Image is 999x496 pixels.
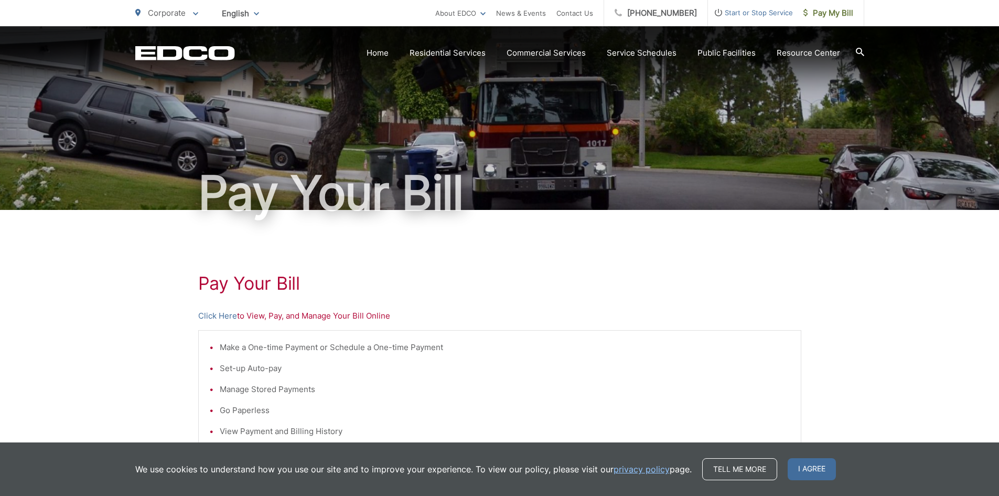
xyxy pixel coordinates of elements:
[220,362,790,375] li: Set-up Auto-pay
[777,47,840,59] a: Resource Center
[135,167,864,219] h1: Pay Your Bill
[614,463,670,476] a: privacy policy
[410,47,486,59] a: Residential Services
[556,7,593,19] a: Contact Us
[214,4,267,23] span: English
[198,310,801,322] p: to View, Pay, and Manage Your Bill Online
[220,404,790,417] li: Go Paperless
[220,383,790,396] li: Manage Stored Payments
[435,7,486,19] a: About EDCO
[135,463,692,476] p: We use cookies to understand how you use our site and to improve your experience. To view our pol...
[198,273,801,294] h1: Pay Your Bill
[367,47,389,59] a: Home
[496,7,546,19] a: News & Events
[507,47,586,59] a: Commercial Services
[148,8,186,18] span: Corporate
[135,46,235,60] a: EDCD logo. Return to the homepage.
[220,341,790,354] li: Make a One-time Payment or Schedule a One-time Payment
[198,310,237,322] a: Click Here
[702,458,777,480] a: Tell me more
[803,7,853,19] span: Pay My Bill
[607,47,676,59] a: Service Schedules
[220,425,790,438] li: View Payment and Billing History
[697,47,756,59] a: Public Facilities
[788,458,836,480] span: I agree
